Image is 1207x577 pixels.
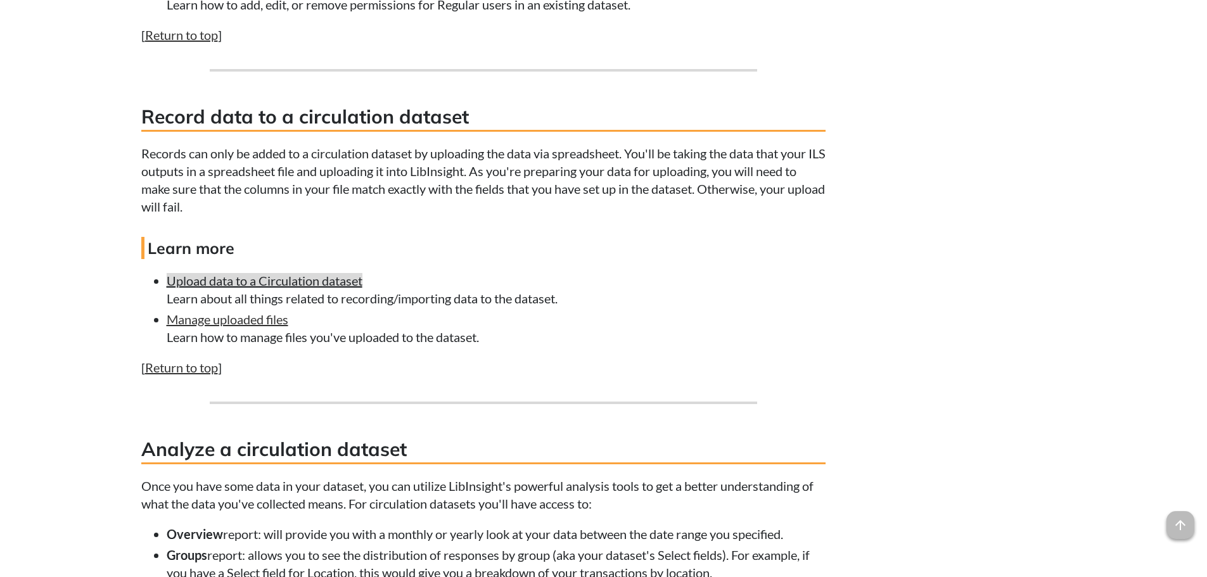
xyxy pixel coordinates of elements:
[141,436,826,464] h3: Analyze a circulation dataset
[1166,511,1194,539] span: arrow_upward
[167,272,826,307] li: Learn about all things related to recording/importing data to the dataset.
[145,360,218,375] a: Return to top
[141,237,826,259] h4: Learn more
[167,547,207,562] strong: Groups
[167,526,223,542] strong: Overview
[167,312,288,327] a: Manage uploaded files
[141,358,826,376] p: [ ]
[145,27,218,42] a: Return to top
[167,310,826,346] li: Learn how to manage files you've uploaded to the dataset.
[167,525,826,543] li: report: will provide you with a monthly or yearly look at your data between the date range you sp...
[141,26,826,44] p: [ ]
[141,103,826,132] h3: Record data to a circulation dataset
[167,273,362,288] a: Upload data to a Circulation dataset
[141,477,826,512] p: Once you have some data in your dataset, you can utilize LibInsight's powerful analysis tools to ...
[141,144,826,215] p: Records can only be added to a circulation dataset by uploading the data via spreadsheet. You'll ...
[1166,512,1194,528] a: arrow_upward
